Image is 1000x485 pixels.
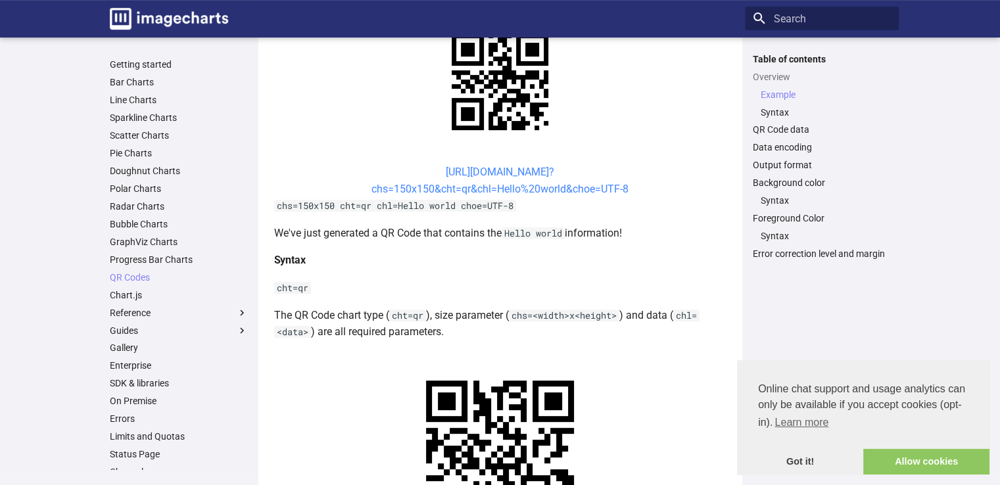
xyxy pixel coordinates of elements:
a: Scatter Charts [110,129,248,141]
a: allow cookies [863,449,989,475]
a: Background color [753,177,891,189]
label: Guides [110,325,248,336]
nav: Background color [753,195,891,206]
p: The QR Code chart type ( ), size parameter ( ) and data ( ) are all required parameters. [274,307,726,340]
a: Example [761,89,891,101]
a: GraphViz Charts [110,236,248,248]
a: Pie Charts [110,147,248,159]
code: Hello world [502,227,565,239]
a: Errors [110,413,248,425]
a: Status Page [110,448,248,460]
a: Gallery [110,342,248,354]
a: learn more about cookies [773,413,830,432]
a: Getting started [110,58,248,70]
img: chart [429,11,571,153]
nav: Foreground Color [753,230,891,242]
a: Overview [753,71,891,83]
a: Syntax [761,230,891,242]
a: Foreground Color [753,212,891,224]
nav: Overview [753,89,891,118]
code: chs=150x150 cht=qr chl=Hello world choe=UTF-8 [274,200,516,212]
a: Output format [753,159,891,171]
a: Data encoding [753,141,891,153]
a: Chart.js [110,289,248,301]
a: Doughnut Charts [110,165,248,177]
h4: Syntax [274,252,726,269]
div: cookieconsent [737,360,989,474]
a: dismiss cookie message [737,449,863,475]
img: logo [110,8,228,30]
label: Table of contents [745,53,899,65]
a: Radar Charts [110,200,248,212]
a: [URL][DOMAIN_NAME]?chs=150x150&cht=qr&chl=Hello%20world&choe=UTF-8 [371,166,629,195]
a: Enterprise [110,359,248,371]
a: Progress Bar Charts [110,254,248,266]
input: Search [745,7,899,30]
a: Image-Charts documentation [105,3,233,35]
a: Limits and Quotas [110,430,248,442]
a: Sparkline Charts [110,112,248,124]
a: Polar Charts [110,183,248,195]
a: Bar Charts [110,76,248,88]
a: Syntax [761,106,891,118]
a: QR Code data [753,124,891,135]
code: chs=<width>x<height> [509,310,619,321]
nav: Table of contents [745,53,899,260]
a: Changelog [110,466,248,478]
a: QR Codes [110,271,248,283]
a: Syntax [761,195,891,206]
a: SDK & libraries [110,377,248,389]
p: We've just generated a QR Code that contains the information! [274,225,726,242]
span: Online chat support and usage analytics can only be available if you accept cookies (opt-in). [758,381,968,432]
code: cht=qr [389,310,426,321]
a: Error correction level and margin [753,248,891,260]
label: Reference [110,307,248,319]
a: On Premise [110,395,248,407]
a: Line Charts [110,94,248,106]
code: cht=qr [274,282,311,294]
a: Bubble Charts [110,218,248,230]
